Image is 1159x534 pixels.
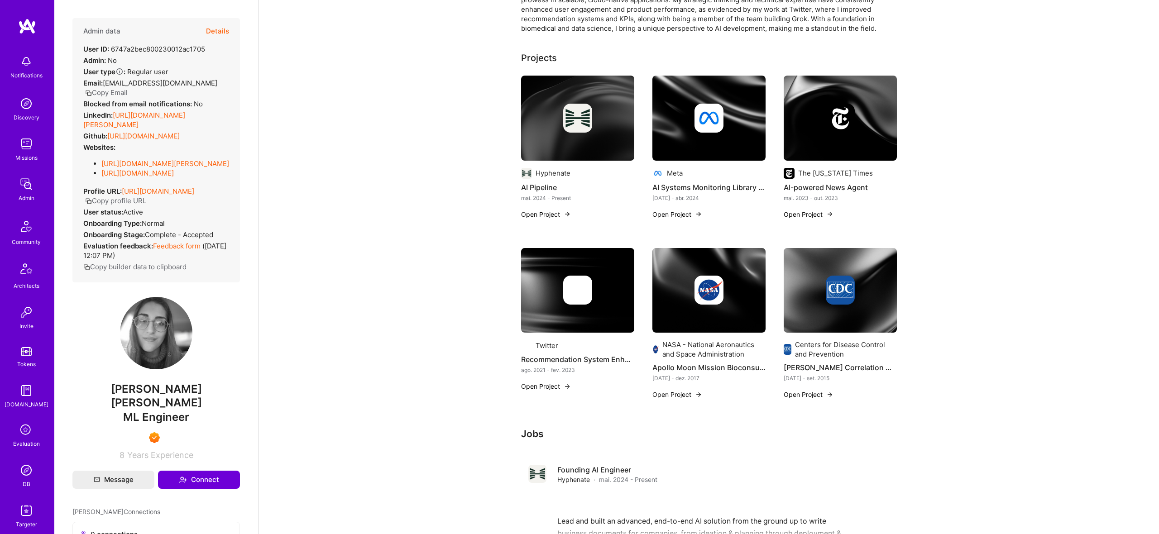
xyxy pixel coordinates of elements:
h4: Admin data [83,27,120,35]
span: Active [123,208,143,216]
div: Tokens [17,359,36,369]
i: icon Mail [94,477,100,483]
img: arrow-right [564,210,571,218]
div: DB [23,479,30,489]
img: Skill Targeter [17,501,35,520]
h3: Jobs [521,428,897,439]
img: Company logo [521,168,532,179]
img: logo [18,18,36,34]
span: ML Engineer [123,410,189,424]
h4: [PERSON_NAME] Correlation with Herbicide Use [784,362,897,373]
div: ago. 2021 - fev. 2023 [521,365,634,375]
div: No [83,99,203,109]
img: teamwork [17,135,35,153]
div: Missions [15,153,38,162]
i: icon Copy [85,90,92,96]
h4: AI Pipeline [521,181,634,193]
div: Projects [521,51,557,65]
span: · [594,475,595,484]
img: Company logo [694,104,723,133]
div: Invite [19,321,34,331]
img: admin teamwork [17,175,35,193]
a: [URL][DOMAIN_NAME] [122,187,194,195]
div: Centers for Disease Control and Prevention [795,340,897,359]
div: Regular user [83,67,168,76]
strong: Websites: [83,143,115,152]
img: Company logo [563,276,592,305]
span: Complete - Accepted [145,230,213,239]
img: Company logo [694,276,723,305]
img: cover [652,76,766,161]
strong: Onboarding Stage: [83,230,145,239]
button: Open Project [784,210,833,219]
a: [URL][DOMAIN_NAME][PERSON_NAME] [101,159,229,168]
div: Evaluation [13,439,40,448]
div: [DATE] - abr. 2024 [652,193,766,203]
img: arrow-right [695,210,702,218]
h4: Apollo Moon Mission Bioconsumables Modeling [652,362,766,373]
img: Company logo [784,344,791,355]
img: cover [521,248,634,333]
img: Company logo [652,344,659,355]
i: icon Copy [83,264,90,271]
img: User Avatar [120,297,192,369]
button: Details [206,18,229,44]
strong: LinkedIn: [83,111,113,119]
a: [URL][DOMAIN_NAME][PERSON_NAME] [83,111,185,129]
img: Company logo [563,104,592,133]
div: 6747a2bec800230012ac1705 [83,44,205,54]
button: Open Project [521,210,571,219]
strong: Email: [83,79,103,87]
button: Message [72,471,154,489]
strong: Onboarding Type: [83,219,142,228]
button: Open Project [652,390,702,399]
button: Copy Email [85,88,128,97]
div: [DATE] - dez. 2017 [652,373,766,383]
div: [DATE] - set. 2015 [784,373,897,383]
img: Exceptional A.Teamer [149,432,160,443]
div: mai. 2023 - out. 2023 [784,193,897,203]
span: Years Experience [127,450,193,460]
img: cover [521,76,634,161]
img: guide book [17,381,35,400]
img: cover [784,248,897,333]
strong: Blocked from email notifications: [83,100,194,108]
div: No [83,56,117,65]
div: Discovery [14,113,39,122]
img: Architects [15,259,37,281]
h4: Recommendation System Enhancement [521,353,634,365]
a: Feedback form [153,242,201,250]
strong: User status: [83,208,123,216]
strong: User type : [83,67,125,76]
span: [PERSON_NAME] Connections [72,507,160,516]
i: icon Connect [179,476,187,484]
img: arrow-right [826,210,833,218]
div: [DOMAIN_NAME] [5,400,48,409]
div: The [US_STATE] Times [798,168,873,178]
img: cover [652,248,766,333]
div: Meta [667,168,683,178]
button: Copy builder data to clipboard [83,262,187,272]
img: Admin Search [17,461,35,479]
div: ( [DATE] 12:07 PM ) [83,241,229,260]
span: [EMAIL_ADDRESS][DOMAIN_NAME] [103,79,217,87]
span: 8 [120,450,125,460]
img: Company logo [826,104,855,133]
img: bell [17,52,35,71]
i: Help [115,67,124,76]
img: Community [15,215,37,237]
img: cover [784,76,897,161]
div: Notifications [10,71,43,80]
strong: Github: [83,132,107,140]
div: NASA - National Aeronautics and Space Administration [662,340,766,359]
img: Company logo [784,168,795,179]
img: Company logo [521,340,532,351]
strong: Evaluation feedback: [83,242,153,250]
button: Open Project [652,210,702,219]
strong: Admin: [83,56,106,65]
h4: Founding AI Engineer [557,465,657,475]
a: [URL][DOMAIN_NAME] [107,132,180,140]
h4: AI Systems Monitoring Library Development [652,181,766,193]
i: icon Copy [85,198,92,205]
button: Open Project [784,390,833,399]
